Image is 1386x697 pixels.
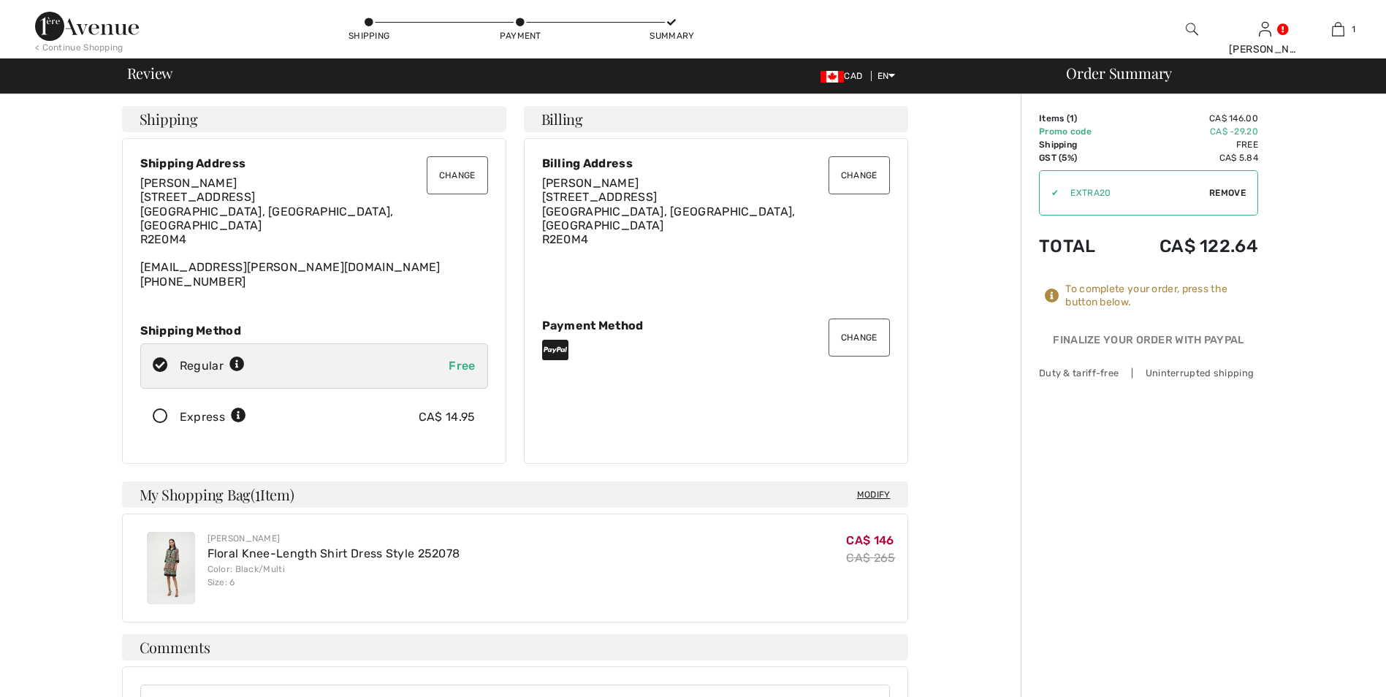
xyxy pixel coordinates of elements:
div: Order Summary [1048,66,1377,80]
span: 1 [255,484,260,503]
span: [PERSON_NAME] [542,176,639,190]
img: Floral Knee-Length Shirt Dress Style 252078 [147,532,195,604]
div: Color: Black/Multi Size: 6 [207,563,460,589]
span: Shipping [140,112,198,126]
div: ✔ [1040,186,1059,199]
span: 1 [1070,113,1074,123]
s: CA$ 265 [846,551,895,565]
div: Billing Address [542,156,890,170]
h4: My Shopping Bag [122,481,908,508]
img: My Bag [1332,20,1344,38]
span: CA$ 146 [846,533,894,547]
div: Finalize Your Order with PayPal [1039,332,1258,354]
div: To complete your order, press the button below. [1065,283,1258,309]
div: [PERSON_NAME] [1229,42,1301,57]
button: Change [427,156,488,194]
span: [STREET_ADDRESS] [GEOGRAPHIC_DATA], [GEOGRAPHIC_DATA], [GEOGRAPHIC_DATA] R2E0M4 [542,190,796,246]
span: Free [449,359,475,373]
span: Billing [541,112,583,126]
div: Shipping Method [140,324,488,338]
td: Items ( ) [1039,112,1119,125]
div: Shipping [347,29,391,42]
div: [EMAIL_ADDRESS][PERSON_NAME][DOMAIN_NAME] [PHONE_NUMBER] [140,176,488,289]
td: Total [1039,221,1119,271]
td: Free [1119,138,1258,151]
td: Shipping [1039,138,1119,151]
span: [STREET_ADDRESS] [GEOGRAPHIC_DATA], [GEOGRAPHIC_DATA], [GEOGRAPHIC_DATA] R2E0M4 [140,190,394,246]
img: 1ère Avenue [35,12,139,41]
div: Summary [650,29,693,42]
img: My Info [1259,20,1271,38]
a: Sign In [1259,22,1271,36]
div: CA$ 14.95 [419,408,476,426]
div: Express [180,408,246,426]
div: < Continue Shopping [35,41,123,54]
div: Payment [498,29,542,42]
span: [PERSON_NAME] [140,176,237,190]
span: Modify [857,487,891,502]
div: [PERSON_NAME] [207,532,460,545]
input: Promo code [1059,171,1209,215]
h4: Comments [122,634,908,660]
button: Change [829,156,890,194]
a: Floral Knee-Length Shirt Dress Style 252078 [207,546,460,560]
div: Duty & tariff-free | Uninterrupted shipping [1039,366,1258,380]
div: Shipping Address [140,156,488,170]
span: 1 [1352,23,1355,36]
button: Change [829,319,890,357]
div: Payment Method [542,319,890,332]
td: CA$ 5.84 [1119,151,1258,164]
td: GST (5%) [1039,151,1119,164]
td: CA$ 146.00 [1119,112,1258,125]
span: EN [877,71,896,81]
a: 1 [1302,20,1374,38]
td: CA$ -29.20 [1119,125,1258,138]
span: Remove [1209,186,1246,199]
td: Promo code [1039,125,1119,138]
img: search the website [1186,20,1198,38]
span: Review [127,66,173,80]
span: ( Item) [251,484,294,504]
img: Canadian Dollar [820,71,844,83]
span: CAD [820,71,868,81]
div: Regular [180,357,245,375]
td: CA$ 122.64 [1119,221,1258,271]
